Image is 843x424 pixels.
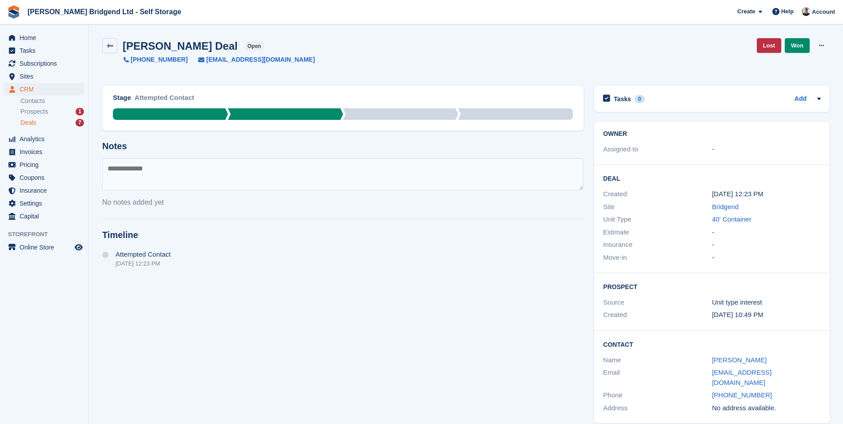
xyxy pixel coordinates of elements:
[603,227,712,238] div: Estimate
[20,57,73,70] span: Subscriptions
[20,83,73,95] span: CRM
[603,310,712,320] div: Created
[4,159,84,171] a: menu
[4,57,84,70] a: menu
[116,251,171,258] span: Attempted Contact
[712,403,821,413] div: No address available.
[712,369,771,386] a: [EMAIL_ADDRESS][DOMAIN_NAME]
[712,253,821,263] div: -
[795,94,807,104] a: Add
[603,390,712,400] div: Phone
[712,310,821,320] div: [DATE] 10:49 PM
[712,215,751,223] a: 40' Container
[4,146,84,158] a: menu
[785,38,810,53] a: Won
[20,44,73,57] span: Tasks
[20,133,73,145] span: Analytics
[7,5,20,19] img: stora-icon-8386f47178a22dfd0bd8f6a31ec36ba5ce8667c1dd55bd0f319d3a0aa187defe.svg
[603,297,712,308] div: Source
[20,159,73,171] span: Pricing
[20,210,73,222] span: Capital
[712,240,821,250] div: -
[603,368,712,388] div: Email
[4,32,84,44] a: menu
[712,297,821,308] div: Unit type interest
[76,108,84,115] div: 1
[603,253,712,263] div: Move-in
[4,171,84,184] a: menu
[603,202,712,212] div: Site
[20,146,73,158] span: Invoices
[20,171,73,184] span: Coupons
[737,7,755,16] span: Create
[4,184,84,197] a: menu
[614,95,631,103] h2: Tasks
[603,355,712,365] div: Name
[603,131,821,138] h2: Owner
[20,70,73,83] span: Sites
[812,8,835,16] span: Account
[603,240,712,250] div: Insurance
[635,95,645,103] div: 0
[73,242,84,253] a: Preview store
[4,210,84,222] a: menu
[20,241,73,254] span: Online Store
[20,184,73,197] span: Insurance
[20,107,84,116] a: Prospects 1
[603,189,712,199] div: Created
[603,174,821,182] h2: Deal
[20,107,48,116] span: Prospects
[8,230,88,239] span: Storefront
[781,7,794,16] span: Help
[4,44,84,57] a: menu
[135,93,194,108] div: Attempted Contact
[20,119,36,127] span: Deals
[4,197,84,210] a: menu
[102,230,583,240] h2: Timeline
[116,260,171,267] div: [DATE] 12:23 PM
[757,38,781,53] a: Lost
[245,42,264,51] span: open
[603,214,712,225] div: Unit Type
[4,83,84,95] a: menu
[712,227,821,238] div: -
[712,189,821,199] div: [DATE] 12:23 PM
[603,403,712,413] div: Address
[123,40,238,52] h2: [PERSON_NAME] Deal
[4,133,84,145] a: menu
[124,55,188,64] a: [PHONE_NUMBER]
[206,55,315,64] span: [EMAIL_ADDRESS][DOMAIN_NAME]
[24,4,185,19] a: [PERSON_NAME] Bridgend Ltd - Self Storage
[603,282,821,291] h2: Prospect
[76,119,84,127] div: 7
[712,203,739,210] a: Bridgend
[188,55,315,64] a: [EMAIL_ADDRESS][DOMAIN_NAME]
[603,144,712,155] div: Assigned to
[20,97,84,105] a: Contacts
[20,197,73,210] span: Settings
[131,55,188,64] span: [PHONE_NUMBER]
[4,241,84,254] a: menu
[712,144,821,155] div: -
[712,356,767,364] a: [PERSON_NAME]
[102,198,164,206] span: No notes added yet
[102,141,583,151] h2: Notes
[712,391,772,399] a: [PHONE_NUMBER]
[113,93,131,103] div: Stage
[20,32,73,44] span: Home
[4,70,84,83] a: menu
[20,118,84,127] a: Deals 7
[603,340,821,349] h2: Contact
[802,7,811,16] img: Rhys Jones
